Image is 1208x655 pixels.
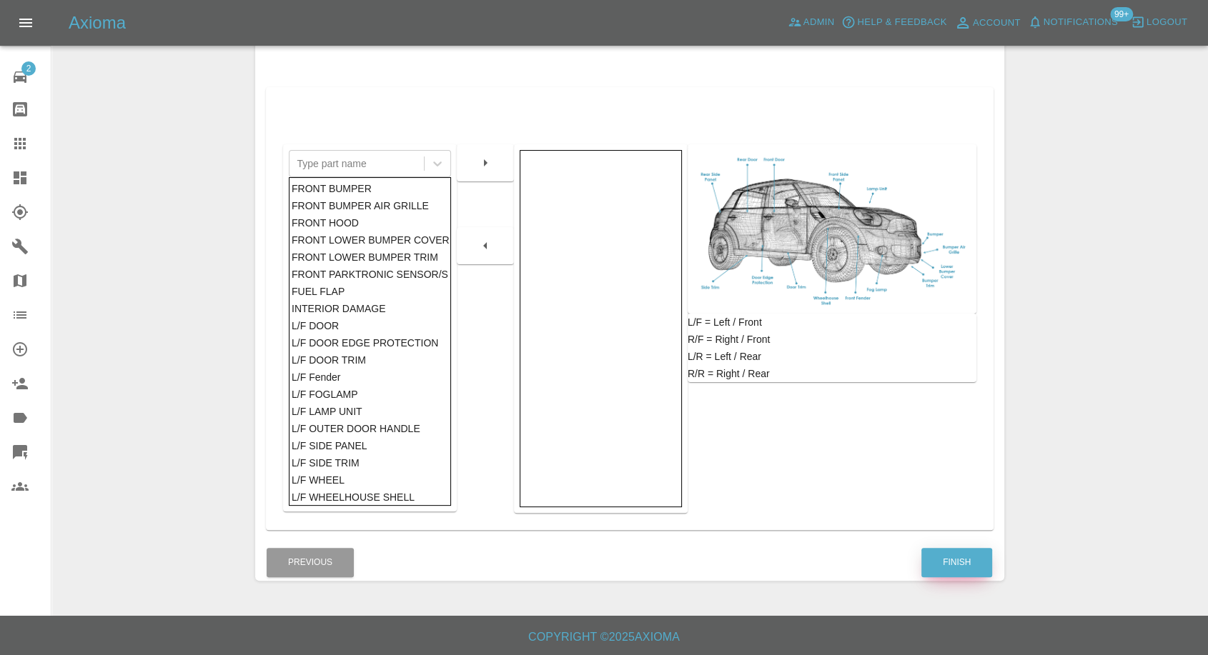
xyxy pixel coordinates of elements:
[688,314,976,382] div: L/F = Left / Front R/F = Right / Front L/R = Left / Rear R/R = Right / Rear
[292,317,448,334] div: L/F DOOR
[838,11,950,34] button: Help & Feedback
[921,548,992,577] button: Finish
[1147,14,1187,31] span: Logout
[292,437,448,454] div: L/F SIDE PANEL
[21,61,36,76] span: 2
[292,420,448,437] div: L/F OUTER DOOR HANDLE
[857,14,946,31] span: Help & Feedback
[292,197,448,214] div: FRONT BUMPER AIR GRILLE
[1024,11,1122,34] button: Notifications
[69,11,126,34] h5: Axioma
[292,249,448,266] div: FRONT LOWER BUMPER TRIM
[267,548,354,577] button: Previous
[973,15,1021,31] span: Account
[292,266,448,283] div: FRONT PARKTRONIC SENSOR/S
[292,300,448,317] div: INTERIOR DAMAGE
[292,489,448,506] div: L/F WHEELHOUSE SHELL
[693,150,971,308] img: car
[292,351,448,369] div: L/F DOOR TRIM
[1127,11,1191,34] button: Logout
[292,471,448,489] div: L/F WHEEL
[11,627,1197,647] h6: Copyright © 2025 Axioma
[784,11,838,34] a: Admin
[1110,7,1133,21] span: 99+
[292,214,448,231] div: FRONT HOOD
[292,231,448,249] div: FRONT LOWER BUMPER COVER
[292,180,448,197] div: FRONT BUMPER
[292,369,448,386] div: L/F Fender
[292,403,448,420] div: L/F LAMP UNIT
[803,14,835,31] span: Admin
[951,11,1024,34] a: Account
[9,6,43,40] button: Open drawer
[292,454,448,471] div: L/F SIDE TRIM
[292,334,448,351] div: L/F DOOR EDGE PROTECTION
[292,386,448,403] div: L/F FOGLAMP
[292,283,448,300] div: FUEL FLAP
[1044,14,1118,31] span: Notifications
